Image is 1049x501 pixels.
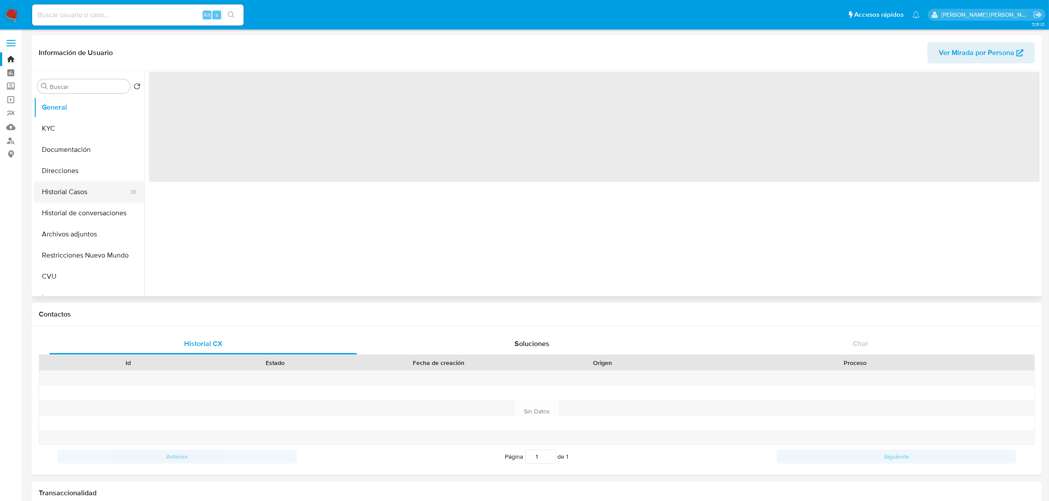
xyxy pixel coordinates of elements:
[39,489,1035,497] h1: Transaccionalidad
[34,97,144,118] button: General
[133,83,141,92] button: Volver al orden por defecto
[515,339,549,349] span: Soluciones
[942,11,1030,19] p: mayra.pernia@mercadolibre.com
[355,358,523,367] div: Fecha de creación
[32,9,244,21] input: Buscar usuario o caso...
[50,83,126,91] input: Buscar
[57,449,297,464] button: Anterior
[34,245,144,266] button: Restricciones Nuevo Mundo
[34,181,137,203] button: Historial Casos
[222,9,240,21] button: search-icon
[912,11,920,18] a: Notificaciones
[41,83,48,90] button: Buscar
[61,358,195,367] div: Id
[854,10,904,19] span: Accesos rápidos
[215,11,218,19] span: s
[927,42,1035,63] button: Ver Mirada por Persona
[34,224,144,245] button: Archivos adjuntos
[1033,10,1042,19] a: Salir
[535,358,670,367] div: Origen
[505,449,569,464] span: Página de
[184,339,222,349] span: Historial CX
[34,266,144,287] button: CVU
[682,358,1028,367] div: Proceso
[567,452,569,461] span: 1
[34,139,144,160] button: Documentación
[939,42,1014,63] span: Ver Mirada por Persona
[34,160,144,181] button: Direcciones
[39,310,1035,319] h1: Contactos
[777,449,1016,464] button: Siguiente
[149,72,1040,182] span: ‌
[853,339,868,349] span: Chat
[34,203,144,224] button: Historial de conversaciones
[39,48,113,57] h1: Información de Usuario
[204,11,211,19] span: Alt
[34,118,144,139] button: KYC
[34,287,144,308] button: Items
[208,358,342,367] div: Estado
